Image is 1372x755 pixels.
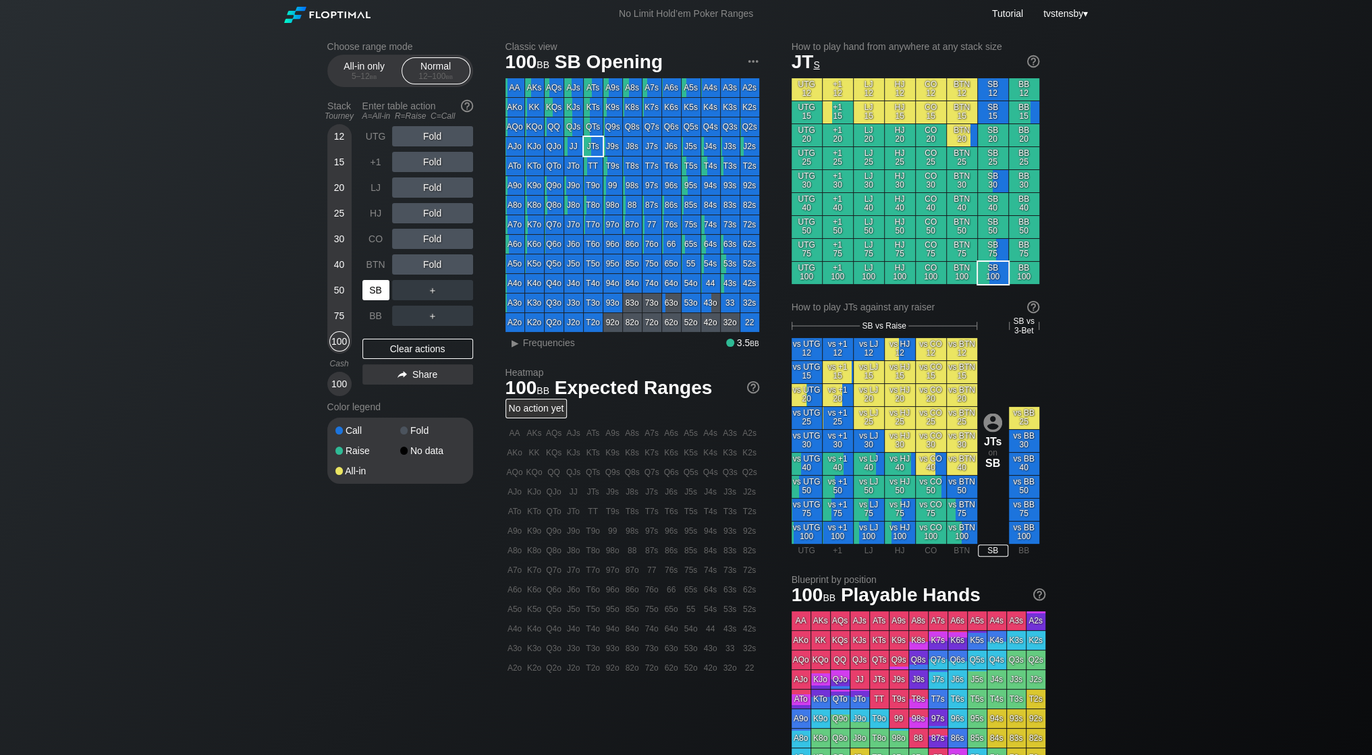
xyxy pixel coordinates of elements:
[682,176,701,195] div: 95s
[505,274,524,293] div: A4o
[947,216,977,238] div: BTN 50
[1009,101,1039,123] div: BB 15
[564,254,583,273] div: J5o
[662,293,681,312] div: 63o
[584,235,603,254] div: T6o
[623,98,642,117] div: K8s
[682,235,701,254] div: 65s
[662,274,681,293] div: 64o
[329,126,350,146] div: 12
[603,254,622,273] div: 95o
[721,176,740,195] div: 93s
[505,117,524,136] div: AQo
[978,193,1008,215] div: SB 40
[545,78,564,97] div: AQs
[322,95,357,126] div: Stack
[662,215,681,234] div: 76s
[362,95,473,126] div: Enter table action
[721,235,740,254] div: 63s
[623,254,642,273] div: 85o
[284,7,371,23] img: Floptimal logo
[916,124,946,146] div: CO 20
[978,101,1008,123] div: SB 15
[564,157,583,175] div: JTo
[329,229,350,249] div: 30
[525,117,544,136] div: KQo
[525,157,544,175] div: KTo
[947,239,977,261] div: BTN 75
[721,196,740,215] div: 83s
[1009,193,1039,215] div: BB 40
[327,41,473,52] h2: Choose range mode
[992,8,1023,19] a: Tutorial
[947,147,977,169] div: BTN 25
[854,78,884,101] div: LJ 12
[503,52,551,74] span: 100
[947,124,977,146] div: BTN 20
[740,196,759,215] div: 82s
[701,235,720,254] div: 64s
[885,78,915,101] div: HJ 12
[623,176,642,195] div: 98s
[642,235,661,254] div: 76o
[603,157,622,175] div: T9s
[603,78,622,97] div: A9s
[642,78,661,97] div: A7s
[603,176,622,195] div: 99
[792,302,1039,312] div: How to play JTs against any raiser
[545,235,564,254] div: Q6o
[662,235,681,254] div: 66
[505,254,524,273] div: A5o
[603,235,622,254] div: 96o
[947,101,977,123] div: BTN 15
[392,229,473,249] div: Fold
[329,152,350,172] div: 15
[1032,587,1047,602] img: help.32db89a4.svg
[564,293,583,312] div: J3o
[505,78,524,97] div: AA
[662,196,681,215] div: 86s
[885,147,915,169] div: HJ 25
[740,176,759,195] div: 92s
[623,293,642,312] div: 83o
[1026,54,1041,69] img: help.32db89a4.svg
[823,124,853,146] div: +1 20
[701,78,720,97] div: A4s
[505,313,524,332] div: A2o
[721,137,740,156] div: J3s
[978,170,1008,192] div: SB 30
[564,235,583,254] div: J6o
[947,262,977,284] div: BTN 100
[682,117,701,136] div: Q5s
[682,98,701,117] div: K5s
[885,101,915,123] div: HJ 15
[854,193,884,215] div: LJ 40
[362,152,389,172] div: +1
[545,157,564,175] div: QTo
[823,170,853,192] div: +1 30
[545,293,564,312] div: Q3o
[978,124,1008,146] div: SB 20
[564,98,583,117] div: KJs
[746,380,761,395] img: help.32db89a4.svg
[505,98,524,117] div: AKo
[823,193,853,215] div: +1 40
[642,293,661,312] div: 73o
[662,137,681,156] div: J6s
[545,176,564,195] div: Q9o
[792,124,822,146] div: UTG 20
[623,137,642,156] div: J8s
[682,274,701,293] div: 54o
[362,280,389,300] div: SB
[505,137,524,156] div: AJo
[362,306,389,326] div: BB
[682,157,701,175] div: T5s
[916,239,946,261] div: CO 75
[983,413,1002,432] img: icon-avatar.b40e07d9.svg
[370,72,377,81] span: bb
[885,239,915,261] div: HJ 75
[701,117,720,136] div: Q4s
[978,78,1008,101] div: SB 12
[978,262,1008,284] div: SB 100
[642,98,661,117] div: K7s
